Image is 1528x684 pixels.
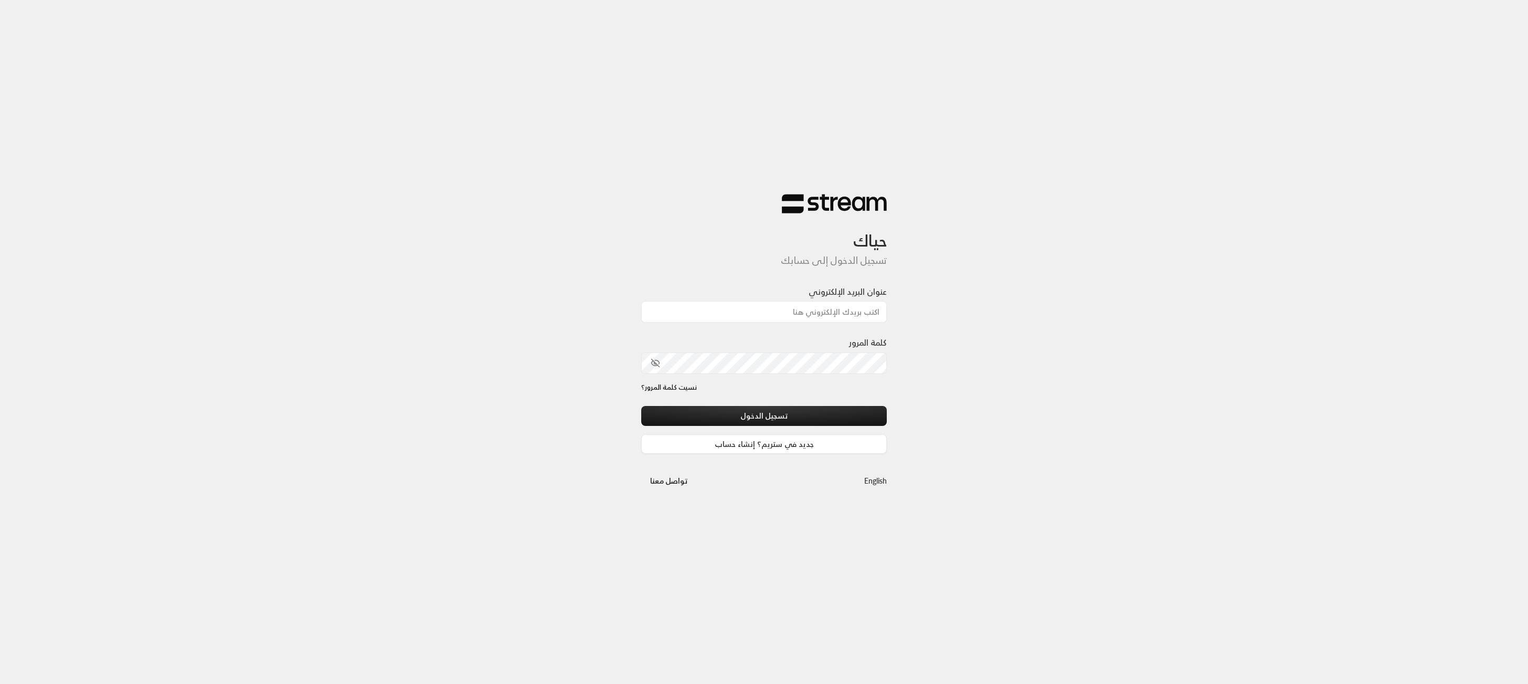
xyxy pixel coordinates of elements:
[641,434,887,454] a: جديد في ستريم؟ إنشاء حساب
[864,471,887,490] a: English
[849,336,887,349] label: كلمة المرور
[641,471,696,490] button: تواصل معنا
[641,382,697,393] a: نسيت كلمة المرور؟
[641,474,696,487] a: تواصل معنا
[646,354,664,372] button: toggle password visibility
[641,301,887,323] input: اكتب بريدك الإلكتروني هنا
[809,285,887,298] label: عنوان البريد الإلكتروني
[641,255,887,266] h5: تسجيل الدخول إلى حسابك
[641,214,887,250] h3: حياك
[641,406,887,425] button: تسجيل الدخول
[782,194,887,214] img: Stream Logo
